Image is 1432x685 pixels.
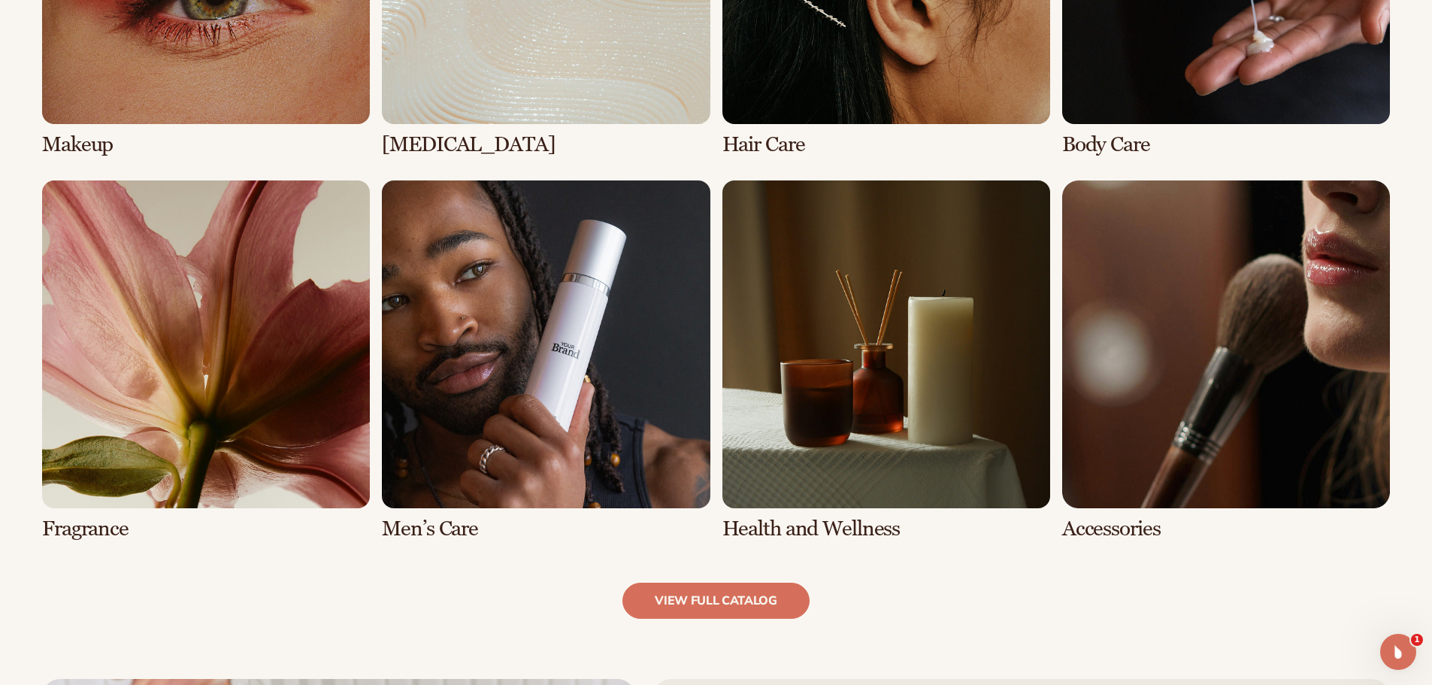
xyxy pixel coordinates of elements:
h3: Hair Care [722,133,1050,156]
h3: Makeup [42,133,370,156]
h3: [MEDICAL_DATA] [382,133,710,156]
a: view full catalog [622,583,810,619]
h3: Body Care [1062,133,1390,156]
span: 1 [1411,634,1423,646]
div: 8 / 8 [1062,180,1390,541]
div: 7 / 8 [722,180,1050,541]
div: 5 / 8 [42,180,370,541]
div: 6 / 8 [382,180,710,541]
iframe: Intercom live chat [1380,634,1416,670]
